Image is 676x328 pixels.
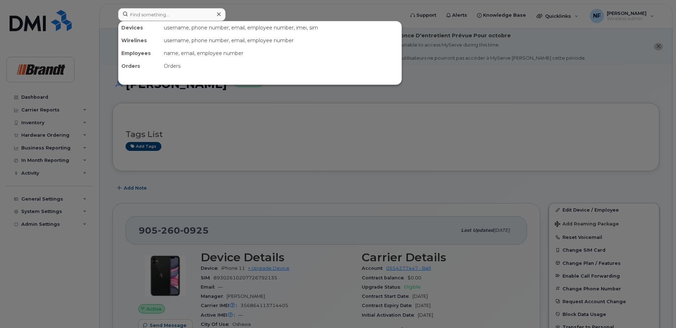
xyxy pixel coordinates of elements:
div: Orders [161,60,401,72]
div: username, phone number, email, employee number [161,34,401,47]
div: Wirelines [118,34,161,47]
div: Orders [118,60,161,72]
div: name, email, employee number [161,47,401,60]
div: username, phone number, email, employee number, imei, sim [161,21,401,34]
div: Employees [118,47,161,60]
div: Devices [118,21,161,34]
